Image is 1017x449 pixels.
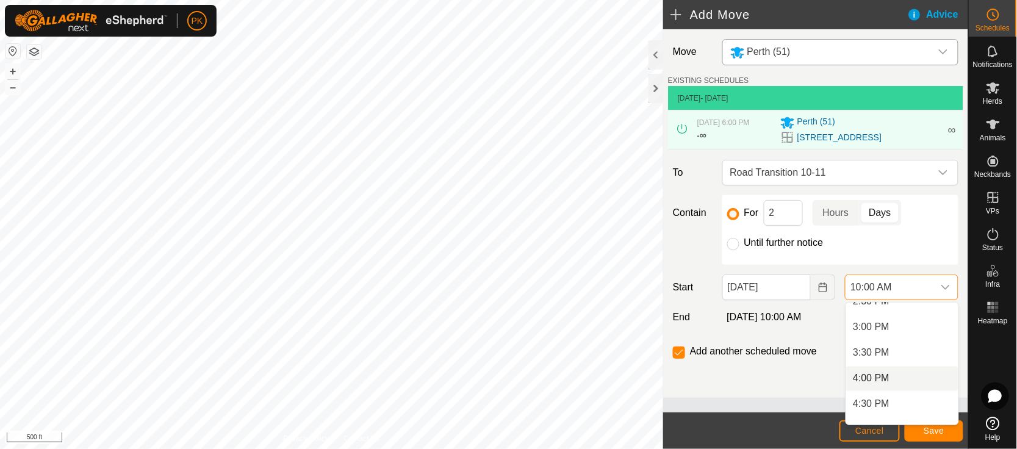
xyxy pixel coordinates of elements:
span: 4:30 PM [853,397,890,412]
span: Hours [823,206,849,220]
span: Cancel [855,426,884,436]
div: Advice [907,7,968,22]
button: Save [905,420,963,442]
button: Map Layers [27,45,41,59]
label: For [744,208,759,218]
span: Schedules [976,24,1010,32]
span: Save [924,426,944,436]
span: Heatmap [978,317,1008,325]
div: dropdown trigger [931,40,955,65]
span: ∞ [948,124,956,136]
button: Reset Map [5,44,20,59]
span: Perth (51) [747,46,791,57]
span: Neckbands [974,171,1011,178]
span: PK [192,15,203,27]
a: Contact Us [343,433,379,444]
label: Start [668,280,717,295]
span: Days [869,206,891,220]
div: - [697,128,706,143]
span: ∞ [700,130,706,140]
label: Until further notice [744,238,824,248]
span: Road Transition 10-11 [725,160,931,185]
span: Herds [983,98,1002,105]
div: dropdown trigger [931,160,955,185]
label: Add another scheduled move [690,347,817,356]
span: [DATE] 10:00 AM [727,312,802,322]
li: 5:00 PM [846,418,958,442]
label: EXISTING SCHEDULES [668,75,749,86]
span: Notifications [973,61,1013,68]
img: Gallagher Logo [15,10,167,32]
li: 3:30 PM [846,341,958,365]
label: To [668,160,717,185]
span: Perth [725,40,931,65]
div: dropdown trigger [933,275,958,300]
span: Help [985,434,1001,441]
span: 10:00 AM [846,275,933,300]
label: End [668,310,717,325]
h2: Add Move [670,7,907,22]
span: VPs [986,207,999,215]
span: - [DATE] [701,94,728,102]
span: [DATE] 6:00 PM [697,118,750,127]
span: 5:00 PM [853,423,890,437]
span: [DATE] [678,94,701,102]
button: Cancel [839,420,900,442]
a: Privacy Policy [283,433,329,444]
li: 4:00 PM [846,367,958,391]
span: 3:00 PM [853,320,890,335]
span: Perth (51) [797,115,835,130]
button: + [5,64,20,79]
span: Status [982,244,1003,251]
button: Choose Date [811,275,835,300]
label: Move [668,39,717,65]
a: Help [969,412,1017,446]
span: 4:00 PM [853,372,890,386]
span: Infra [985,281,1000,288]
button: – [5,80,20,95]
li: 4:30 PM [846,392,958,417]
span: Animals [980,134,1006,142]
span: 3:30 PM [853,346,890,361]
li: 3:00 PM [846,315,958,340]
a: [STREET_ADDRESS] [797,131,882,144]
label: Contain [668,206,717,220]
